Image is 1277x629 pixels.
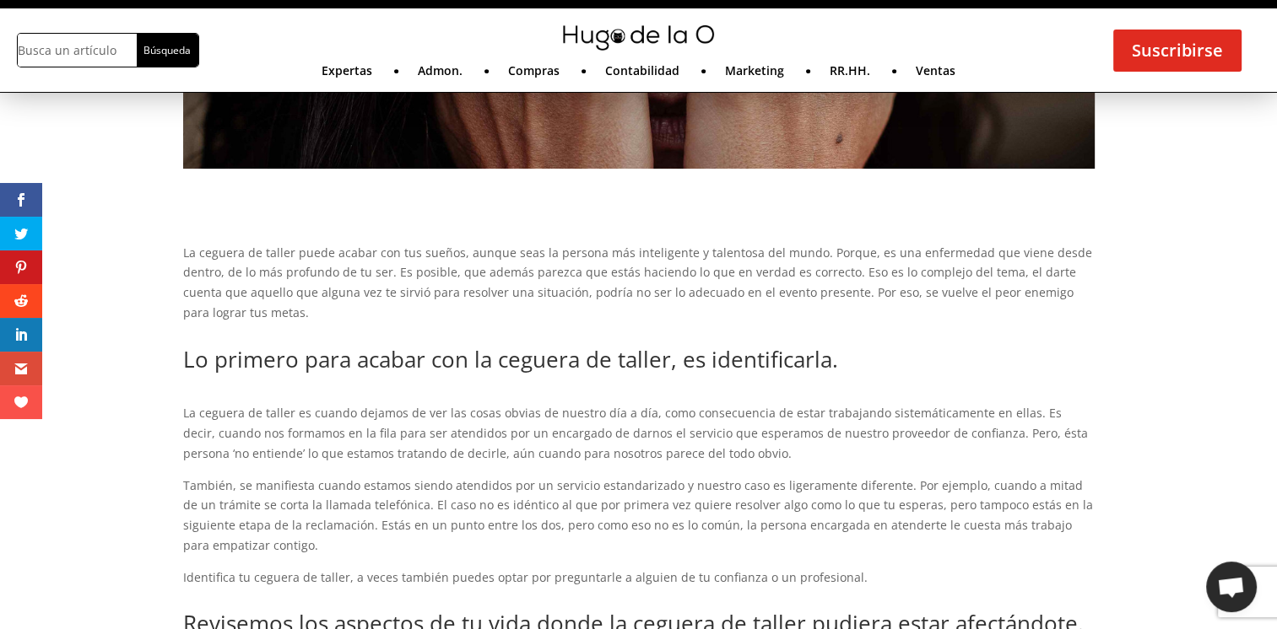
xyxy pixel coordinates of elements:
[916,65,955,83] a: Ventas
[183,567,1095,588] p: Identifica tu ceguera de taller, a veces también puedes optar por preguntarle a alguien de tu con...
[508,65,560,83] a: Compras
[563,38,713,54] a: mini-hugo-de-la-o-logo
[605,65,679,83] a: Contabilidad
[418,65,463,83] a: Admon.
[183,348,1095,379] h2: Lo primero para acabar con la ceguera de taller, es identificarla.
[183,476,1095,567] p: También, se manifiesta cuando estamos siendo atendidos por un servicio estandarizado y nuestro ca...
[18,34,137,67] input: Busca un artículo
[183,243,1095,323] p: La ceguera de taller puede acabar con tus sueños, aunque seas la persona más inteligente y talent...
[830,65,870,83] a: RR.HH.
[1113,30,1242,72] a: Suscribirse
[725,65,784,83] a: Marketing
[1206,562,1257,612] div: Chat abierto
[183,403,1095,475] p: La ceguera de taller es cuando dejamos de ver las cosas obvias de nuestro día a día, como consecu...
[322,65,372,83] a: Expertas
[563,25,713,51] img: mini-hugo-de-la-o-logo
[137,34,198,67] input: Búsqueda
